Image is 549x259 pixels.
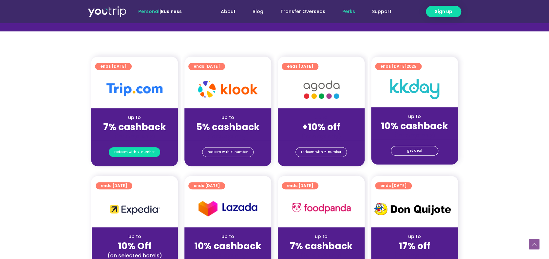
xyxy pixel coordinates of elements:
[188,182,225,189] a: ends [DATE]
[399,240,430,252] strong: 17% off
[96,182,132,189] a: ends [DATE]
[407,63,416,69] span: 2025
[295,147,347,157] a: redeem with Y-number
[272,6,334,18] a: Transfer Overseas
[435,8,452,15] span: Sign up
[194,240,261,252] strong: 10% cashback
[301,147,341,157] span: redeem with Y-number
[282,182,318,189] a: ends [DATE]
[97,252,173,259] div: (on selected hotels)
[202,147,254,157] a: redeem with Y-number
[376,132,453,139] div: (for stays only)
[283,252,359,259] div: (for stays only)
[190,252,266,259] div: (for stays only)
[190,114,266,121] div: up to
[103,121,166,133] strong: 7% cashback
[302,121,340,133] strong: +10% off
[282,63,318,70] a: ends [DATE]
[188,63,225,70] a: ends [DATE]
[283,233,359,240] div: up to
[287,182,313,189] span: ends [DATE]
[190,133,266,140] div: (for stays only)
[138,8,160,15] span: Personal
[407,146,422,155] span: get deal
[96,114,173,121] div: up to
[194,63,220,70] span: ends [DATE]
[118,240,152,252] strong: 10% Off
[199,6,400,18] nav: Menu
[381,120,448,132] strong: 10% cashback
[212,6,244,18] a: About
[244,6,272,18] a: Blog
[391,146,438,156] a: get deal
[100,63,126,70] span: ends [DATE]
[376,233,453,240] div: up to
[208,147,248,157] span: redeem with Y-number
[109,147,160,157] a: redeem with Y-number
[315,114,327,121] span: up to
[334,6,364,18] a: Perks
[101,182,127,189] span: ends [DATE]
[380,63,416,70] span: ends [DATE]
[380,182,407,189] span: ends [DATE]
[426,6,461,17] a: Sign up
[96,133,173,140] div: (for stays only)
[196,121,260,133] strong: 5% cashback
[114,147,155,157] span: redeem with Y-number
[194,182,220,189] span: ends [DATE]
[190,233,266,240] div: up to
[376,113,453,120] div: up to
[161,8,182,15] a: Business
[376,252,453,259] div: (for stays only)
[290,240,353,252] strong: 7% cashback
[375,182,412,189] a: ends [DATE]
[287,63,313,70] span: ends [DATE]
[375,63,422,70] a: ends [DATE]2025
[138,8,182,15] span: |
[95,63,132,70] a: ends [DATE]
[364,6,400,18] a: Support
[283,133,359,140] div: (for stays only)
[97,233,173,240] div: up to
